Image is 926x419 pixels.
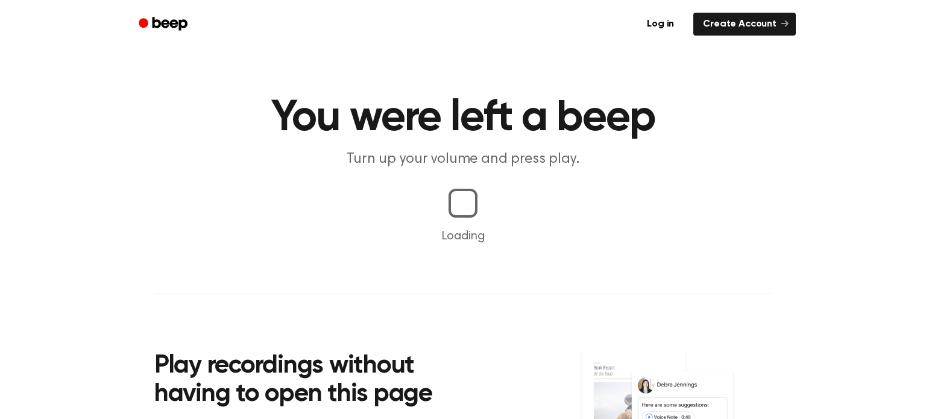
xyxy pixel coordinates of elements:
[635,10,686,38] a: Log in
[154,352,479,409] h2: Play recordings without having to open this page
[231,150,694,169] p: Turn up your volume and press play.
[154,96,772,140] h1: You were left a beep
[14,227,912,245] p: Loading
[693,13,796,36] a: Create Account
[130,13,198,36] a: Beep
